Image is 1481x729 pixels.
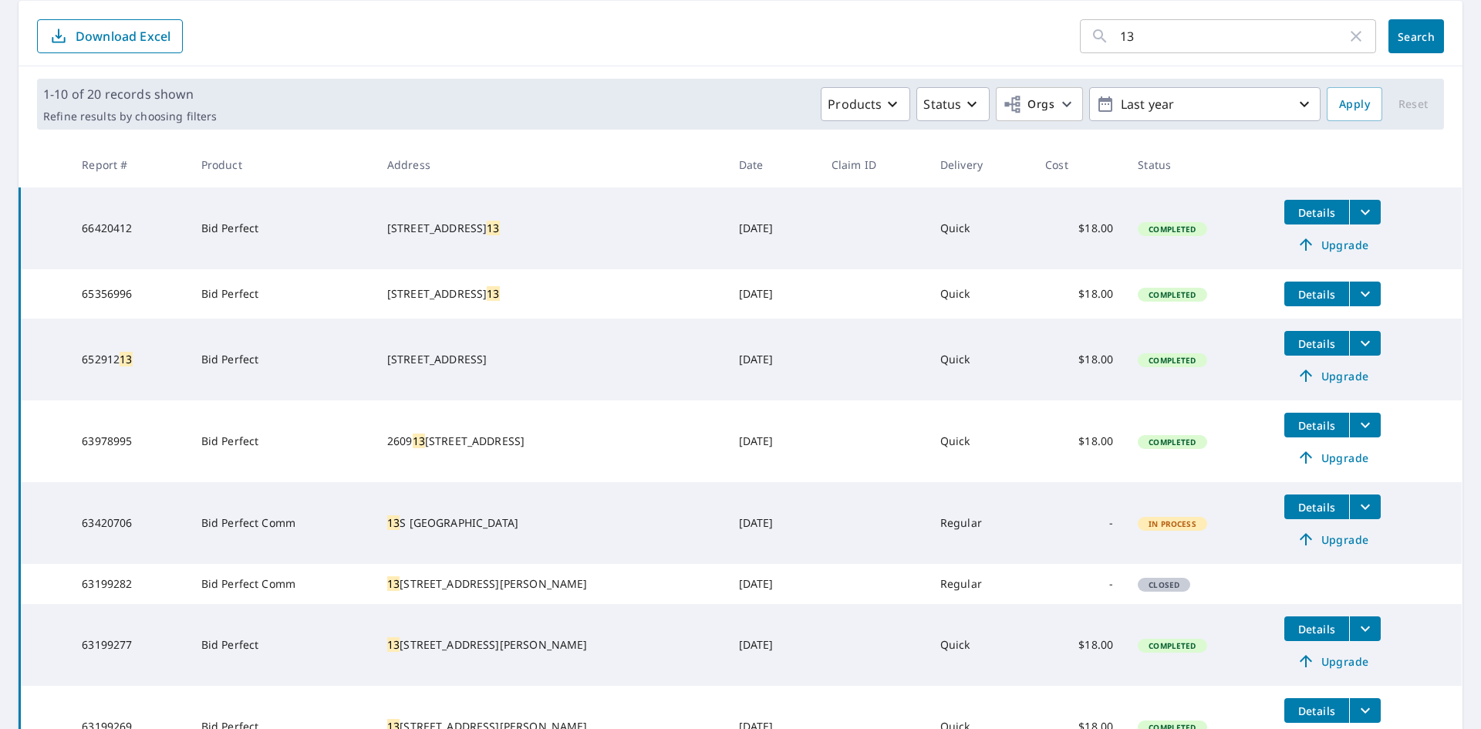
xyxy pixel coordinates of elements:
[1294,205,1340,220] span: Details
[1349,698,1381,723] button: filesDropdownBtn-63199269
[1033,187,1125,269] td: $18.00
[1033,269,1125,319] td: $18.00
[727,142,819,187] th: Date
[1284,445,1381,470] a: Upgrade
[1033,319,1125,400] td: $18.00
[1033,142,1125,187] th: Cost
[387,637,714,653] div: [STREET_ADDRESS][PERSON_NAME]
[1139,640,1205,651] span: Completed
[69,400,188,482] td: 63978995
[387,515,400,530] mark: 13
[69,482,188,564] td: 63420706
[69,604,188,686] td: 63199277
[1349,200,1381,224] button: filesDropdownBtn-66420412
[387,286,714,302] div: [STREET_ADDRESS]
[69,142,188,187] th: Report #
[1284,331,1349,356] button: detailsBtn-65291213
[1294,530,1371,548] span: Upgrade
[1115,91,1295,118] p: Last year
[487,221,499,235] mark: 13
[928,604,1033,686] td: Quick
[928,564,1033,604] td: Regular
[928,400,1033,482] td: Quick
[413,434,425,448] mark: 13
[37,19,183,53] button: Download Excel
[1139,437,1205,447] span: Completed
[1284,413,1349,437] button: detailsBtn-63978995
[387,434,714,449] div: 2609 [STREET_ADDRESS]
[923,95,961,113] p: Status
[1294,622,1340,636] span: Details
[1284,616,1349,641] button: detailsBtn-63199277
[727,604,819,686] td: [DATE]
[1349,331,1381,356] button: filesDropdownBtn-65291213
[828,95,882,113] p: Products
[1033,482,1125,564] td: -
[189,319,375,400] td: Bid Perfect
[1294,366,1371,385] span: Upgrade
[1033,400,1125,482] td: $18.00
[189,564,375,604] td: Bid Perfect Comm
[69,187,188,269] td: 66420412
[69,269,188,319] td: 65356996
[1033,604,1125,686] td: $18.00
[1349,282,1381,306] button: filesDropdownBtn-65356996
[1388,19,1444,53] button: Search
[1284,649,1381,673] a: Upgrade
[387,352,714,367] div: [STREET_ADDRESS]
[1284,200,1349,224] button: detailsBtn-66420412
[727,564,819,604] td: [DATE]
[928,142,1033,187] th: Delivery
[1139,518,1206,529] span: In Process
[189,187,375,269] td: Bid Perfect
[1120,15,1347,58] input: Address, Report #, Claim ID, etc.
[928,187,1033,269] td: Quick
[1033,564,1125,604] td: -
[727,187,819,269] td: [DATE]
[69,319,188,400] td: 652912
[1139,355,1205,366] span: Completed
[727,400,819,482] td: [DATE]
[1294,287,1340,302] span: Details
[1294,500,1340,515] span: Details
[43,85,217,103] p: 1-10 of 20 records shown
[1284,698,1349,723] button: detailsBtn-63199269
[821,87,910,121] button: Products
[1284,232,1381,257] a: Upgrade
[727,269,819,319] td: [DATE]
[727,482,819,564] td: [DATE]
[916,87,990,121] button: Status
[189,482,375,564] td: Bid Perfect Comm
[1139,289,1205,300] span: Completed
[387,576,400,591] mark: 13
[1294,336,1340,351] span: Details
[189,604,375,686] td: Bid Perfect
[43,110,217,123] p: Refine results by choosing filters
[1294,652,1371,670] span: Upgrade
[1349,616,1381,641] button: filesDropdownBtn-63199277
[189,400,375,482] td: Bid Perfect
[1349,494,1381,519] button: filesDropdownBtn-63420706
[1125,142,1272,187] th: Status
[1327,87,1382,121] button: Apply
[1294,235,1371,254] span: Upgrade
[996,87,1083,121] button: Orgs
[928,269,1033,319] td: Quick
[387,576,714,592] div: [STREET_ADDRESS][PERSON_NAME]
[120,352,132,366] mark: 13
[1294,418,1340,433] span: Details
[1003,95,1054,114] span: Orgs
[1349,413,1381,437] button: filesDropdownBtn-63978995
[1139,579,1189,590] span: Closed
[1284,494,1349,519] button: detailsBtn-63420706
[387,637,400,652] mark: 13
[1401,29,1432,44] span: Search
[928,482,1033,564] td: Regular
[189,142,375,187] th: Product
[1339,95,1370,114] span: Apply
[487,286,499,301] mark: 13
[387,515,714,531] div: S [GEOGRAPHIC_DATA]
[387,221,714,236] div: [STREET_ADDRESS]
[189,269,375,319] td: Bid Perfect
[819,142,928,187] th: Claim ID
